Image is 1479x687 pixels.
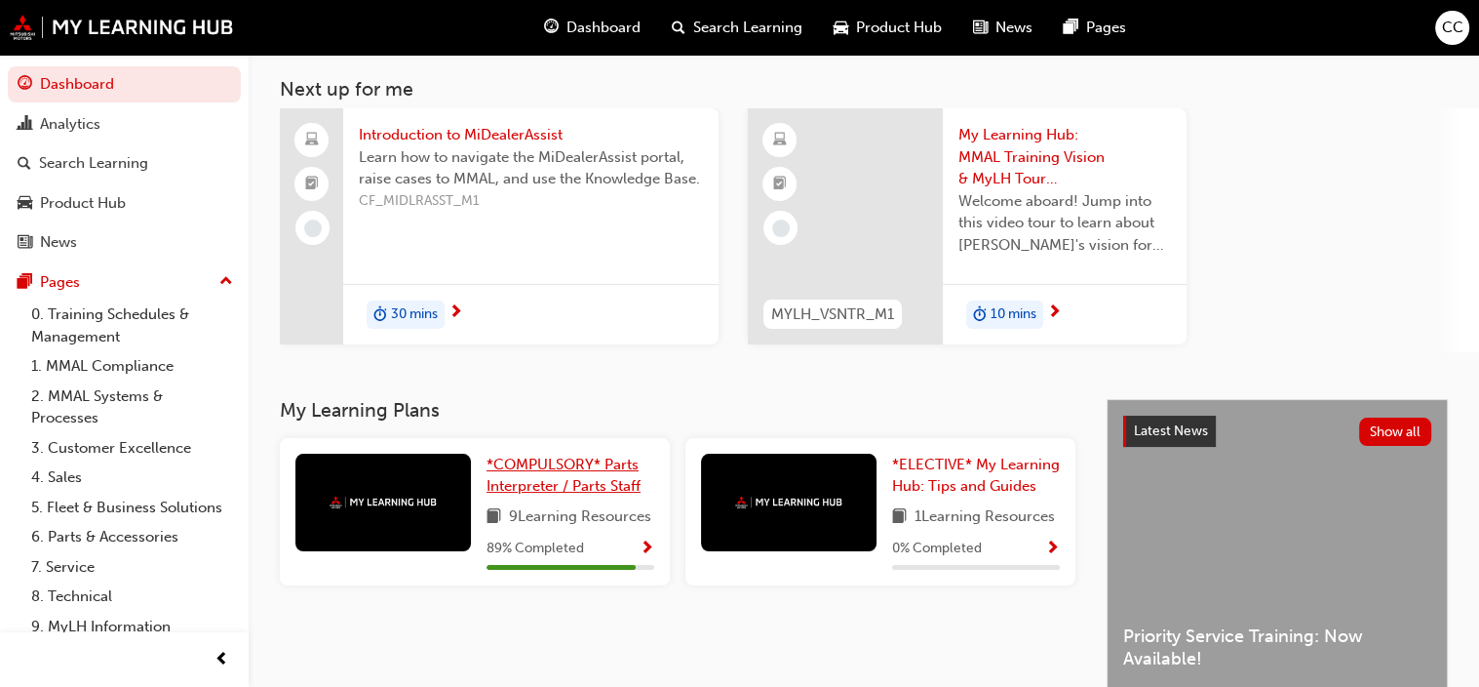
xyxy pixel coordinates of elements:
span: learningRecordVerb_NONE-icon [304,220,322,237]
div: Search Learning [39,152,148,175]
span: 89 % Completed [487,538,584,560]
span: next-icon [1047,304,1062,322]
button: Pages [8,264,241,301]
a: search-iconSearch Learning [656,8,818,48]
span: My Learning Hub: MMAL Training Vision & MyLH Tour (Elective) [958,124,1171,190]
span: 9 Learning Resources [509,505,651,530]
span: news-icon [973,16,988,40]
a: pages-iconPages [1048,8,1142,48]
span: Product Hub [856,17,942,39]
a: Latest NewsShow all [1123,416,1431,447]
button: DashboardAnalyticsSearch LearningProduct HubNews [8,62,241,264]
span: car-icon [18,195,32,213]
span: laptop-icon [305,128,319,153]
span: Dashboard [566,17,641,39]
span: prev-icon [214,648,229,672]
span: Pages [1086,17,1126,39]
span: Priority Service Training: Now Available! [1123,626,1431,669]
span: guage-icon [544,16,559,40]
a: *ELECTIVE* My Learning Hub: Tips and Guides [892,454,1060,498]
span: Learn how to navigate the MiDealerAssist portal, raise cases to MMAL, and use the Knowledge Base. [359,146,703,190]
span: News [995,17,1032,39]
img: mmal [330,496,437,508]
a: 5. Fleet & Business Solutions [23,493,241,523]
span: car-icon [834,16,848,40]
span: 30 mins [391,303,438,326]
span: Show Progress [640,541,654,558]
a: guage-iconDashboard [528,8,656,48]
span: *COMPULSORY* Parts Interpreter / Parts Staff [487,456,641,496]
a: 1. MMAL Compliance [23,351,241,382]
h3: My Learning Plans [280,399,1075,422]
span: up-icon [219,269,233,295]
span: chart-icon [18,116,32,134]
span: search-icon [18,155,31,173]
span: pages-icon [18,274,32,292]
a: news-iconNews [957,8,1048,48]
a: Product Hub [8,185,241,222]
span: pages-icon [1064,16,1078,40]
span: duration-icon [373,303,387,328]
a: 2. MMAL Systems & Processes [23,382,241,433]
h3: Next up for me [249,78,1479,101]
a: Analytics [8,106,241,142]
span: news-icon [18,234,32,252]
span: Welcome aboard! Jump into this video tour to learn about [PERSON_NAME]'s vision for your learning... [958,190,1171,257]
a: 7. Service [23,552,241,583]
img: mmal [10,15,234,40]
a: Dashboard [8,66,241,102]
button: Show Progress [1045,537,1060,561]
a: 8. Technical [23,582,241,612]
span: search-icon [672,16,685,40]
span: book-icon [487,505,501,530]
button: CC [1435,11,1469,45]
a: 9. MyLH Information [23,612,241,642]
span: Latest News [1134,423,1208,439]
a: News [8,224,241,261]
a: 3. Customer Excellence [23,433,241,464]
span: CF_MIDLRASST_M1 [359,190,703,213]
span: *ELECTIVE* My Learning Hub: Tips and Guides [892,456,1060,496]
button: Show Progress [640,537,654,561]
span: 0 % Completed [892,538,982,560]
span: 1 Learning Resources [915,505,1055,530]
span: booktick-icon [773,172,787,197]
div: Product Hub [40,192,126,215]
div: Pages [40,271,80,294]
span: MYLH_VSNTR_M1 [771,303,894,326]
a: *COMPULSORY* Parts Interpreter / Parts Staff [487,454,654,498]
div: Analytics [40,113,100,136]
span: guage-icon [18,76,32,94]
button: Show all [1359,418,1432,446]
a: 6. Parts & Accessories [23,522,241,552]
img: mmal [735,496,842,508]
span: CC [1442,17,1463,39]
div: News [40,231,77,254]
span: Search Learning [693,17,802,39]
a: MYLH_VSNTR_M1My Learning Hub: MMAL Training Vision & MyLH Tour (Elective)Welcome aboard! Jump int... [748,108,1187,344]
span: learningResourceType_ELEARNING-icon [773,128,787,153]
a: Introduction to MiDealerAssistLearn how to navigate the MiDealerAssist portal, raise cases to MMA... [280,108,719,344]
span: duration-icon [973,303,987,328]
span: 10 mins [991,303,1036,326]
a: 0. Training Schedules & Management [23,300,241,351]
a: car-iconProduct Hub [818,8,957,48]
span: learningRecordVerb_NONE-icon [772,220,790,237]
a: 4. Sales [23,463,241,493]
a: Search Learning [8,145,241,182]
span: next-icon [448,304,463,322]
span: booktick-icon [305,172,319,197]
span: book-icon [892,505,907,530]
span: Show Progress [1045,541,1060,558]
span: Introduction to MiDealerAssist [359,124,703,146]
